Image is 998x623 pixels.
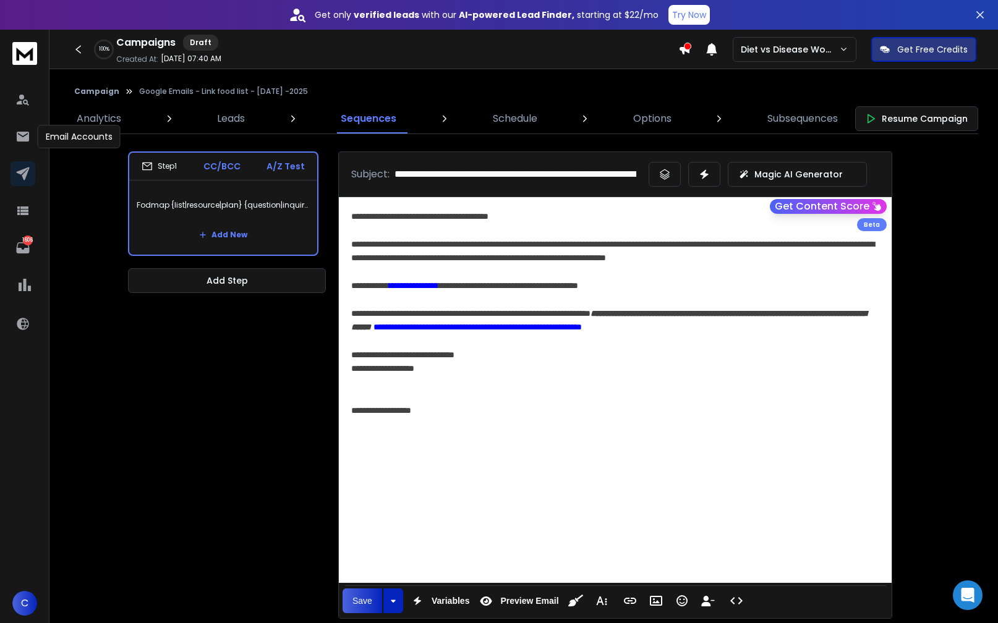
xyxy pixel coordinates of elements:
[12,591,37,616] button: C
[116,35,176,50] h1: Campaigns
[341,111,396,126] p: Sequences
[725,588,748,613] button: Code View
[897,43,968,56] p: Get Free Credits
[728,162,867,187] button: Magic AI Generator
[770,199,887,214] button: Get Content Score
[128,151,318,256] li: Step1CC/BCCA/Z TestFodmap {list|resource|plan} {question|inquiry|received} {{firstName}}Add New
[626,104,679,133] a: Options
[315,9,659,21] p: Get only with our starting at $22/mo
[128,268,326,293] button: Add Step
[618,588,642,613] button: Insert Link (⌘K)
[343,588,382,613] button: Save
[429,596,472,606] span: Variables
[139,87,308,96] p: Google Emails - Link food list - [DATE] -2025
[855,106,978,131] button: Resume Campaign
[493,111,537,126] p: Schedule
[767,111,838,126] p: Subsequences
[217,111,245,126] p: Leads
[670,588,694,613] button: Emoticons
[267,160,305,172] p: A/Z Test
[668,5,710,25] button: Try Now
[485,104,545,133] a: Schedule
[77,111,121,126] p: Analytics
[137,188,310,222] p: Fodmap {list|resource|plan} {question|inquiry|received} {{firstName}}
[99,46,109,53] p: 100 %
[564,588,587,613] button: Clean HTML
[672,9,706,21] p: Try Now
[69,104,129,133] a: Analytics
[857,218,887,231] div: Beta
[644,588,668,613] button: Insert Image (⌘P)
[161,54,221,64] p: [DATE] 07:40 AM
[189,222,257,247] button: Add New
[498,596,561,606] span: Preview Email
[12,42,37,65] img: logo
[696,588,720,613] button: Insert Unsubscribe Link
[754,168,843,180] p: Magic AI Generator
[38,125,121,148] div: Email Accounts
[210,104,252,133] a: Leads
[183,35,218,51] div: Draft
[633,111,672,126] p: Options
[474,588,561,613] button: Preview Email
[74,87,119,96] button: Campaign
[741,43,839,56] p: Diet vs Disease Workspace
[406,588,472,613] button: Variables
[351,167,390,182] p: Subject:
[354,9,419,21] strong: verified leads
[760,104,845,133] a: Subsequences
[116,54,158,64] p: Created At:
[459,9,574,21] strong: AI-powered Lead Finder,
[953,580,983,610] div: Open Intercom Messenger
[590,588,613,613] button: More Text
[333,104,404,133] a: Sequences
[142,161,177,172] div: Step 1
[11,235,35,260] a: 1606
[871,37,976,62] button: Get Free Credits
[23,235,33,245] p: 1606
[203,160,241,172] p: CC/BCC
